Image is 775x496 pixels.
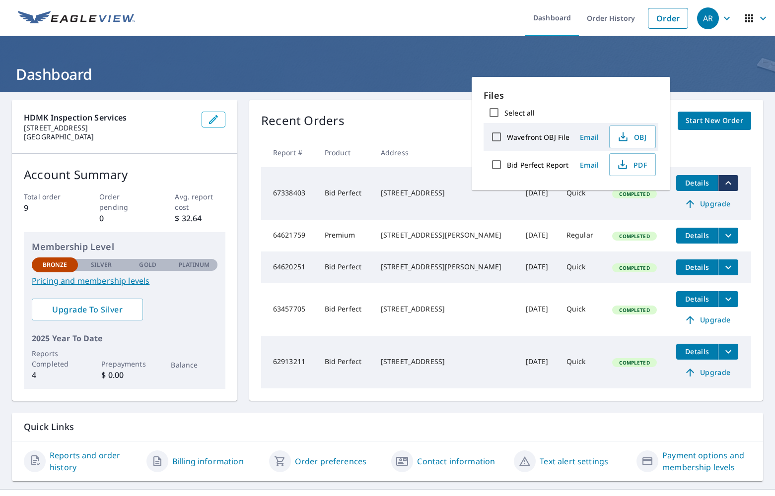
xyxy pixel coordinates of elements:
td: Bid Perfect [317,167,373,220]
span: Upgrade [682,314,732,326]
button: PDF [609,153,656,176]
a: Upgrade [676,365,738,380]
a: Payment options and membership levels [662,449,751,473]
button: filesDropdownBtn-64620251 [718,259,738,275]
a: Upgrade [676,312,738,328]
p: Bronze [43,260,68,269]
span: Completed [613,233,655,240]
th: Report # [261,138,317,167]
td: Quick [559,336,605,388]
button: detailsBtn-67338403 [676,175,718,191]
span: Completed [613,190,655,197]
td: Bid Perfect [317,283,373,336]
p: 4 [32,369,78,381]
td: 62913211 [261,336,317,388]
span: Details [682,231,712,240]
button: detailsBtn-62913211 [676,344,718,360]
td: Bid Perfect [317,336,373,388]
span: Details [682,294,712,304]
a: Order preferences [295,455,367,467]
span: Upgrade To Silver [40,304,135,315]
div: AR [697,7,719,29]
div: [STREET_ADDRESS] [381,357,510,367]
td: [DATE] [518,336,559,388]
button: filesDropdownBtn-67338403 [718,175,738,191]
th: Product [317,138,373,167]
label: Select all [504,108,535,118]
p: [STREET_ADDRESS] [24,124,194,132]
p: Files [484,89,658,102]
button: OBJ [609,125,656,148]
td: 64620251 [261,251,317,283]
span: Start New Order [686,115,743,127]
a: Reports and order history [50,449,139,473]
button: filesDropdownBtn-62913211 [718,344,738,360]
p: $ 32.64 [175,212,225,224]
button: filesDropdownBtn-63457705 [718,291,738,307]
p: Reports Completed [32,348,78,369]
a: Upgrade To Silver [32,299,143,320]
button: filesDropdownBtn-64621759 [718,228,738,244]
span: Details [682,347,712,356]
p: Prepayments [101,359,147,369]
button: detailsBtn-63457705 [676,291,718,307]
p: Quick Links [24,421,751,433]
a: Contact information [417,455,495,467]
td: [DATE] [518,220,559,251]
span: PDF [616,159,647,171]
p: Silver [91,260,112,269]
p: Avg. report cost [175,191,225,212]
label: Bid Perfect Report [507,160,568,170]
span: Details [682,262,712,272]
span: Email [577,160,601,170]
div: [STREET_ADDRESS][PERSON_NAME] [381,262,510,272]
h1: Dashboard [12,64,763,84]
a: Order [648,8,688,29]
td: Quick [559,167,605,220]
p: 2025 Year To Date [32,332,217,344]
span: Upgrade [682,367,732,378]
div: [STREET_ADDRESS] [381,304,510,314]
p: Order pending [99,191,149,212]
p: Total order [24,191,74,202]
span: Completed [613,359,655,366]
div: [STREET_ADDRESS][PERSON_NAME] [381,230,510,240]
button: Email [573,157,605,173]
td: Premium [317,220,373,251]
p: 9 [24,202,74,214]
span: Completed [613,307,655,313]
p: Platinum [179,260,210,269]
p: Recent Orders [261,112,345,130]
th: Address [373,138,518,167]
p: Balance [171,360,217,370]
span: Completed [613,264,655,271]
button: detailsBtn-64621759 [676,228,718,244]
p: 0 [99,212,149,224]
p: Gold [139,260,156,269]
span: Upgrade [682,198,732,210]
span: Email [577,132,601,142]
td: 67338403 [261,167,317,220]
p: Account Summary [24,166,225,184]
p: $ 0.00 [101,369,147,381]
button: detailsBtn-64620251 [676,259,718,275]
td: [DATE] [518,251,559,283]
span: Details [682,178,712,187]
td: [DATE] [518,283,559,336]
p: [GEOGRAPHIC_DATA] [24,132,194,141]
img: EV Logo [18,11,135,26]
a: Upgrade [676,196,738,212]
button: Email [573,129,605,145]
a: Billing information [172,455,244,467]
td: Bid Perfect [317,251,373,283]
span: OBJ [616,131,647,143]
td: Regular [559,220,605,251]
td: Quick [559,283,605,336]
td: [DATE] [518,167,559,220]
p: Membership Level [32,240,217,253]
p: HDMK Inspection Services [24,112,194,124]
label: Wavefront OBJ File [507,132,569,142]
a: Text alert settings [540,455,608,467]
td: 63457705 [261,283,317,336]
div: [STREET_ADDRESS] [381,188,510,198]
